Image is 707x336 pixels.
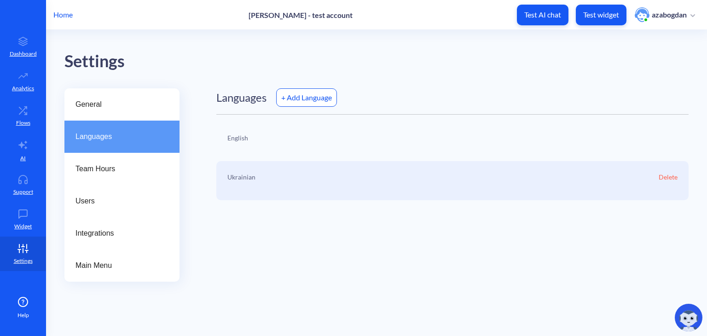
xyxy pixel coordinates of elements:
[12,84,34,93] p: Analytics
[75,196,161,207] span: Users
[14,257,33,265] p: Settings
[517,5,568,25] button: Test AI chat
[227,133,248,143] p: English
[524,10,561,19] p: Test AI chat
[64,153,180,185] a: Team Hours
[64,88,180,121] a: General
[75,131,161,142] span: Languages
[675,304,702,331] img: copilot-icon.svg
[64,121,180,153] a: Languages
[249,11,353,19] p: [PERSON_NAME] - test account
[64,217,180,249] a: Integrations
[652,10,687,20] p: azabogdan
[75,260,161,271] span: Main Menu
[10,50,37,58] p: Dashboard
[659,172,678,182] p: Delete
[227,172,255,182] p: Ukrainian
[75,163,161,174] span: Team Hours
[64,185,180,217] a: Users
[20,154,26,162] p: AI
[583,10,619,19] p: Test widget
[630,6,700,23] button: user photoazabogdan
[17,311,29,319] span: Help
[16,119,30,127] p: Flows
[13,188,33,196] p: Support
[216,91,267,104] h2: Languages
[75,99,161,110] span: General
[14,222,32,231] p: Widget
[75,228,161,239] span: Integrations
[53,9,73,20] p: Home
[64,48,707,75] div: Settings
[635,7,649,22] img: user photo
[276,88,337,107] div: + Add Language
[64,249,180,282] a: Main Menu
[576,5,626,25] button: Test widget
